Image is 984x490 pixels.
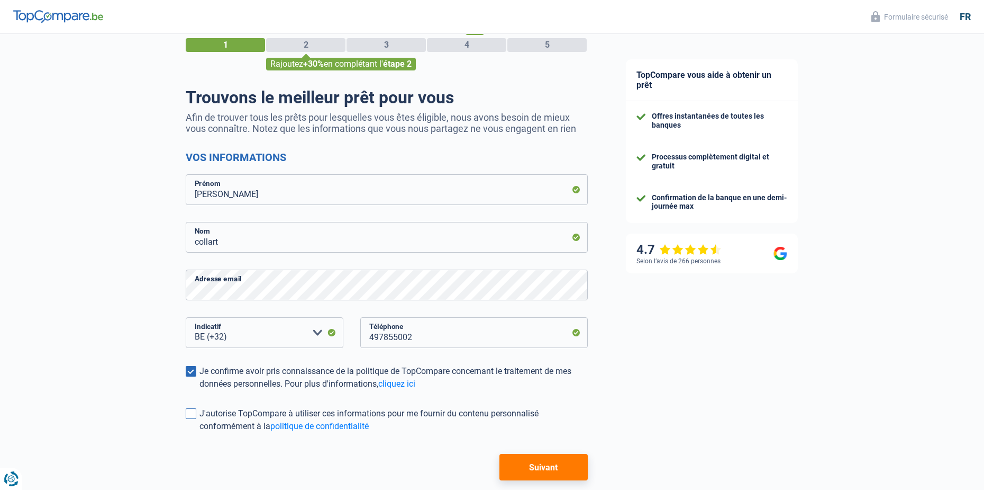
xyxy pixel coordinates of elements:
div: 3 [347,38,426,52]
div: 1 [186,38,265,52]
div: fr [960,11,971,23]
button: Formulaire sécurisé [865,8,954,25]
p: Afin de trouver tous les prêts pour lesquelles vous êtes éligible, nous avons besoin de mieux vou... [186,112,588,134]
h1: Trouvons le meilleur prêt pour vous [186,87,588,108]
div: 4.7 [636,242,722,257]
input: 401020304 [360,317,588,348]
span: étape 2 [383,59,412,69]
div: Rajoutez en complétant l' [266,58,416,70]
div: Je confirme avoir pris connaissance de la politique de TopCompare concernant le traitement de mes... [199,365,588,390]
div: Selon l’avis de 266 personnes [636,257,721,265]
a: politique de confidentialité [270,421,369,431]
div: Confirmation de la banque en une demi-journée max [652,193,787,211]
div: 5 [507,38,587,52]
div: J'autorise TopCompare à utiliser ces informations pour me fournir du contenu personnalisé conform... [199,407,588,433]
div: Offres instantanées de toutes les banques [652,112,787,130]
button: Suivant [499,454,588,480]
div: Processus complètement digital et gratuit [652,153,787,171]
span: +30% [303,59,324,69]
div: 2 [266,38,345,52]
h2: Vos informations [186,151,588,164]
img: TopCompare Logo [13,10,103,23]
div: TopCompare vous aide à obtenir un prêt [626,59,798,101]
a: cliquez ici [378,379,415,389]
div: 4 [427,38,506,52]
